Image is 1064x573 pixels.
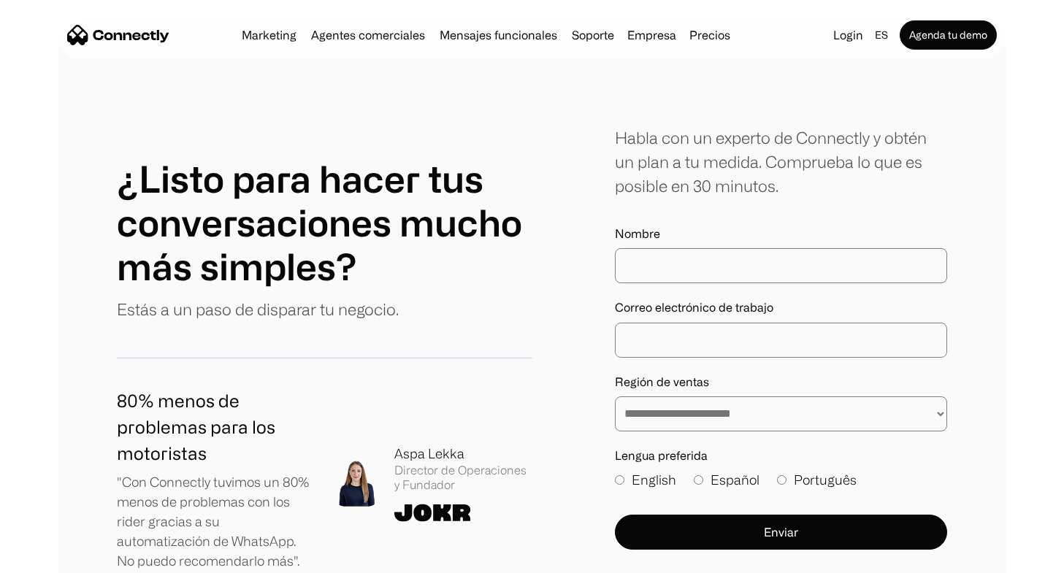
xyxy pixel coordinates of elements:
[394,444,532,464] div: Aspa Lekka
[67,24,169,46] a: home
[615,515,947,550] button: Enviar
[615,301,947,315] label: Correo electrónico de trabajo
[827,25,869,45] a: Login
[566,29,620,41] a: Soporte
[627,25,676,45] div: Empresa
[117,157,532,288] h1: ¿Listo para hacer tus conversaciones mucho más simples?
[615,126,947,198] div: Habla con un experto de Connectly y obtén un plan a tu medida. Comprueba lo que es posible en 30 ...
[236,29,302,41] a: Marketing
[684,29,736,41] a: Precios
[694,470,759,490] label: Español
[615,449,947,463] label: Lengua preferida
[434,29,563,41] a: Mensajes funcionales
[394,464,532,491] div: Director de Operaciones y Fundador
[117,388,310,466] h1: 80% menos de problemas para los motoristas
[777,475,786,485] input: Português
[869,25,897,45] div: es
[900,20,997,50] a: Agenda tu demo
[305,29,431,41] a: Agentes comerciales
[117,472,310,571] p: "Con Connectly tuvimos un 80% menos de problemas con los rider gracias a su automatización de Wha...
[615,375,947,389] label: Región de ventas
[615,475,624,485] input: English
[29,547,88,568] ul: Language list
[694,475,703,485] input: Español
[15,546,88,568] aside: Language selected: Español
[777,470,857,490] label: Português
[615,227,947,241] label: Nombre
[117,297,399,321] p: Estás a un paso de disparar tu negocio.
[623,25,681,45] div: Empresa
[875,25,888,45] div: es
[615,470,676,490] label: English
